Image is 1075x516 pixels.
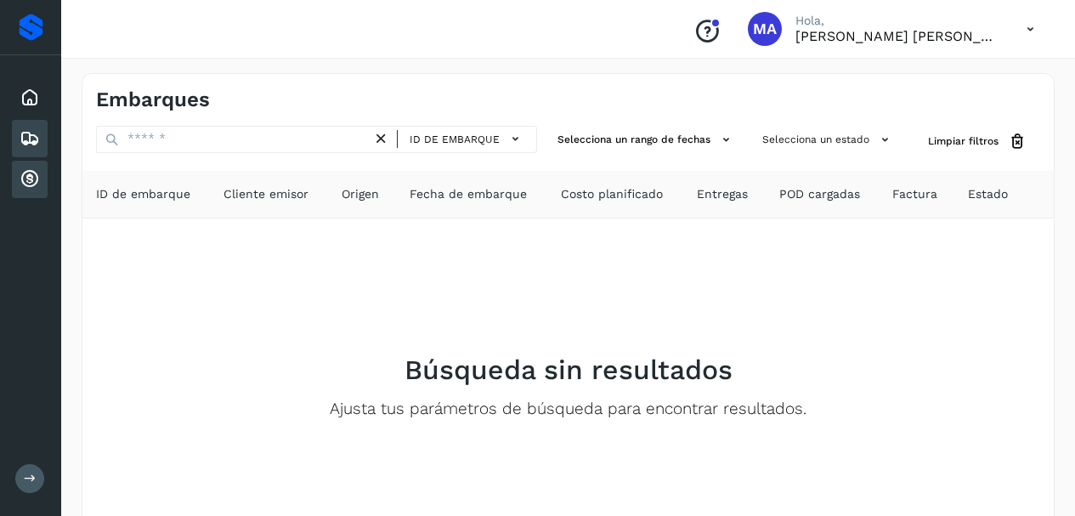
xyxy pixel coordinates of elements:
[914,126,1040,157] button: Limpiar filtros
[551,126,742,154] button: Selecciona un rango de fechas
[410,185,527,203] span: Fecha de embarque
[410,132,500,147] span: ID de embarque
[405,354,733,386] h2: Búsqueda sin resultados
[795,28,999,44] p: MIGUEL ANGEL CRUZ TOLENTINO
[795,14,999,28] p: Hola,
[330,400,806,419] p: Ajusta tus parámetros de búsqueda para encontrar resultados.
[342,185,379,203] span: Origen
[892,185,937,203] span: Factura
[405,127,529,151] button: ID de embarque
[12,161,48,198] div: Cuentas por cobrar
[928,133,999,149] span: Limpiar filtros
[779,185,860,203] span: POD cargadas
[968,185,1008,203] span: Estado
[12,120,48,157] div: Embarques
[223,185,308,203] span: Cliente emisor
[12,79,48,116] div: Inicio
[697,185,748,203] span: Entregas
[96,88,210,112] h4: Embarques
[561,185,663,203] span: Costo planificado
[755,126,901,154] button: Selecciona un estado
[96,185,190,203] span: ID de embarque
